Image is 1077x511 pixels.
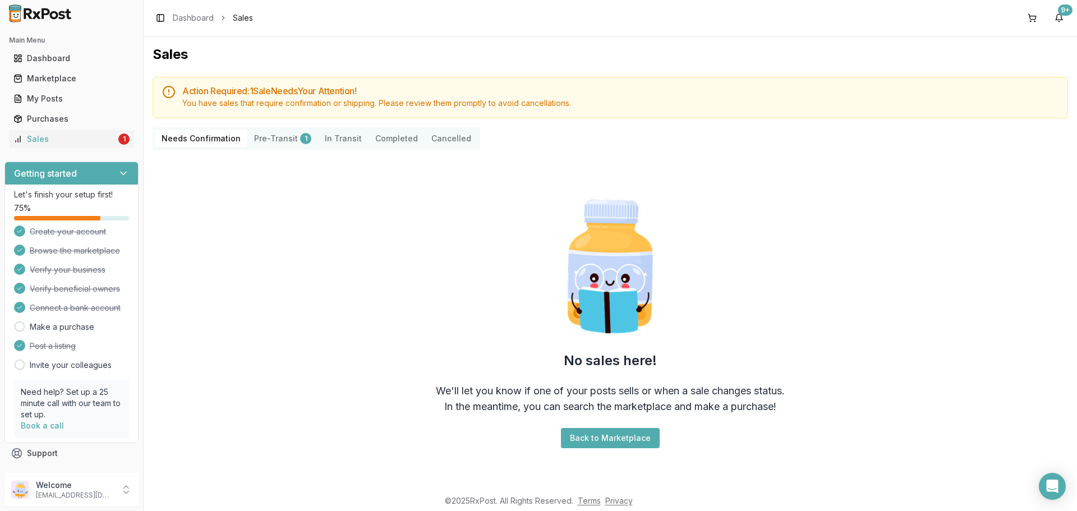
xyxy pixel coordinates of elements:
p: Need help? Set up a 25 minute call with our team to set up. [21,386,122,420]
span: Post a listing [30,340,76,352]
button: Back to Marketplace [561,428,660,448]
h2: No sales here! [564,352,657,370]
div: We'll let you know if one of your posts sells or when a sale changes status. [436,383,785,399]
p: Welcome [36,480,114,491]
span: Verify your business [30,264,105,275]
a: Dashboard [173,12,214,24]
span: Browse the marketplace [30,245,120,256]
span: Verify beneficial owners [30,283,120,294]
div: 9+ [1058,4,1073,16]
a: My Posts [9,89,134,109]
a: Book a call [21,421,64,430]
img: Smart Pill Bottle [538,195,682,338]
div: My Posts [13,93,130,104]
nav: breadcrumb [173,12,253,24]
div: 1 [118,133,130,145]
button: Cancelled [425,130,478,148]
button: Marketplace [4,70,139,88]
button: Dashboard [4,49,139,67]
a: Terms [578,496,601,505]
h5: Action Required: 1 Sale Need s Your Attention! [182,86,1058,95]
button: Feedback [4,463,139,484]
div: 1 [300,133,311,144]
div: You have sales that require confirmation or shipping. Please review them promptly to avoid cancel... [182,98,1058,109]
div: Purchases [13,113,130,125]
button: Needs Confirmation [155,130,247,148]
a: Marketplace [9,68,134,89]
button: Sales1 [4,130,139,148]
span: Create your account [30,226,106,237]
span: Feedback [27,468,65,479]
button: Purchases [4,110,139,128]
a: Privacy [605,496,633,505]
div: Sales [13,133,116,145]
button: Support [4,443,139,463]
button: Completed [369,130,425,148]
div: Marketplace [13,73,130,84]
span: Sales [233,12,253,24]
img: User avatar [11,481,29,499]
a: Invite your colleagues [30,360,112,371]
div: In the meantime, you can search the marketplace and make a purchase! [444,399,776,415]
a: Dashboard [9,48,134,68]
button: 9+ [1050,9,1068,27]
button: My Posts [4,90,139,108]
p: Let's finish your setup first! [14,189,129,200]
a: Make a purchase [30,321,94,333]
div: Open Intercom Messenger [1039,473,1066,500]
img: RxPost Logo [4,4,76,22]
span: Connect a bank account [30,302,121,314]
a: Sales1 [9,129,134,149]
button: Pre-Transit [247,130,318,148]
span: 75 % [14,202,31,214]
h2: Main Menu [9,36,134,45]
h3: Getting started [14,167,77,180]
a: Purchases [9,109,134,129]
p: [EMAIL_ADDRESS][DOMAIN_NAME] [36,491,114,500]
button: In Transit [318,130,369,148]
div: Dashboard [13,53,130,64]
h1: Sales [153,45,1068,63]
